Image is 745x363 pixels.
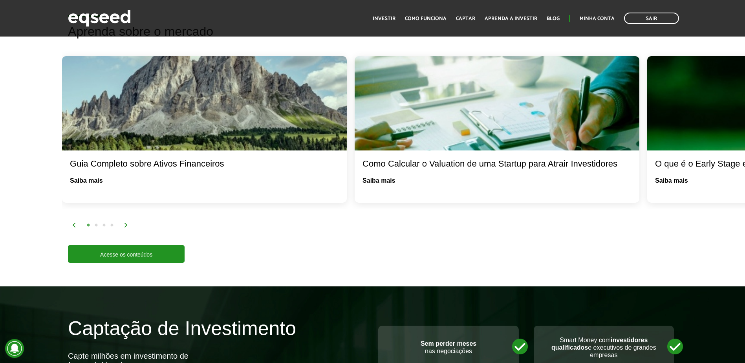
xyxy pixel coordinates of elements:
a: Saiba mais [362,178,395,184]
a: Minha conta [580,16,615,21]
a: Acesse os conteúdos [68,245,185,263]
strong: investidores qualificados [551,337,648,351]
h2: Captação de Investimento [68,318,366,351]
a: Saiba mais [70,178,103,184]
button: 3 of 2 [100,222,108,229]
button: 1 of 2 [84,222,92,229]
a: Investir [373,16,395,21]
button: 4 of 2 [108,222,116,229]
strong: Sem perder meses [421,340,476,347]
p: Smart Money com e executivos de grandes empresas [542,336,666,359]
a: Sair [624,13,679,24]
div: Como Calcular o Valuation de uma Startup para Atrair Investidores [362,158,632,170]
a: Como funciona [405,16,447,21]
img: arrow%20right.svg [124,223,128,227]
p: nas negociações [386,340,511,355]
a: Aprenda a investir [485,16,537,21]
a: Saiba mais [655,178,688,184]
h2: Aprenda sobre o mercado [68,25,739,50]
img: EqSeed [68,8,131,29]
div: Guia Completo sobre Ativos Financeiros [70,158,339,170]
a: Blog [547,16,560,21]
img: arrow%20left.svg [72,223,77,227]
button: 2 of 2 [92,222,100,229]
a: Captar [456,16,475,21]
